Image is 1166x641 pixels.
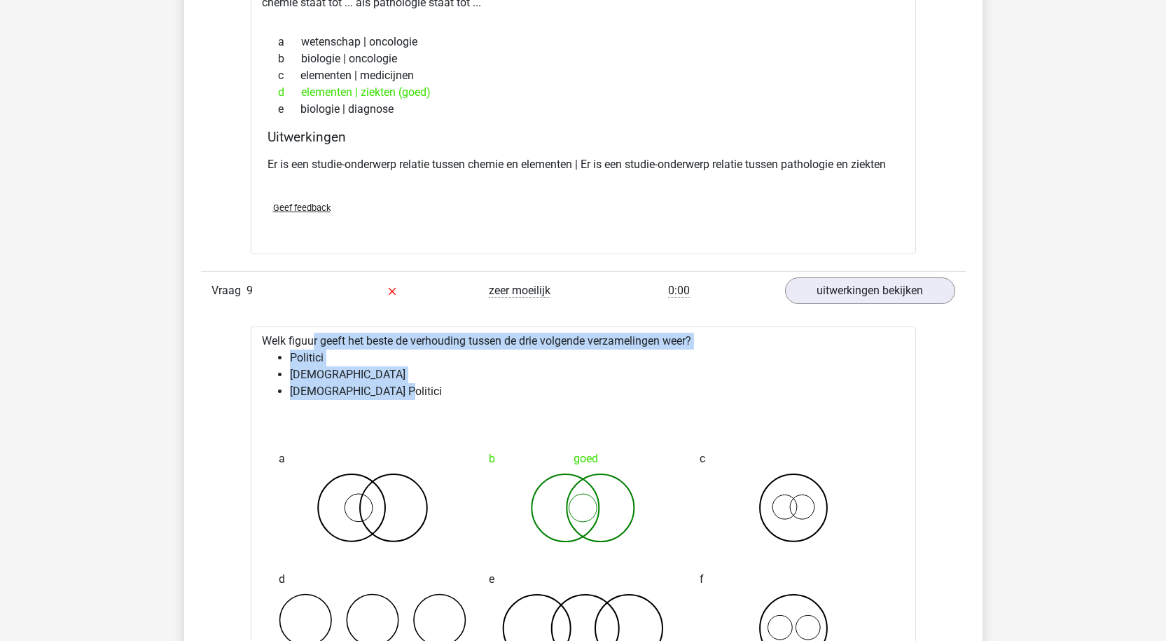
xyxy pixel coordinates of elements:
[211,282,247,299] span: Vraag
[279,565,285,593] span: d
[278,101,300,118] span: e
[273,202,331,213] span: Geef feedback
[489,445,495,473] span: b
[290,383,905,400] li: [DEMOGRAPHIC_DATA] Politici
[785,277,955,304] a: uitwerkingen bekijken
[489,445,677,473] div: goed
[247,284,253,297] span: 9
[290,366,905,383] li: [DEMOGRAPHIC_DATA]
[278,50,301,67] span: b
[268,156,899,173] p: Er is een studie-onderwerp relatie tussen chemie en elementen | Er is een studie-onderwerp relati...
[268,34,899,50] div: wetenschap | oncologie
[290,350,905,366] li: Politici
[268,84,899,101] div: elementen | ziekten (goed)
[489,284,550,298] span: zeer moeilijk
[278,67,300,84] span: c
[700,565,704,593] span: f
[268,67,899,84] div: elementen | medicijnen
[700,445,705,473] span: c
[278,34,301,50] span: a
[278,84,301,101] span: d
[268,101,899,118] div: biologie | diagnose
[489,565,494,593] span: e
[279,445,285,473] span: a
[268,129,899,145] h4: Uitwerkingen
[668,284,690,298] span: 0:00
[268,50,899,67] div: biologie | oncologie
